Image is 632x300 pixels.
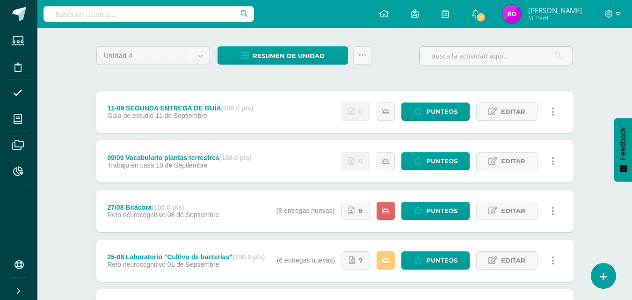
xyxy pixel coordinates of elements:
[107,161,154,169] span: Trabajo en casa
[97,47,210,65] a: Unidad 4
[358,202,363,220] span: 8
[401,251,470,270] a: Punteos
[219,154,252,161] strong: (100.0 pts)
[502,5,521,23] img: 66a715204c946aaac10ab2c26fd27ac0.png
[107,211,166,219] span: Reto neurocognitivo
[420,47,573,65] input: Busca la actividad aquí...
[401,202,470,220] a: Punteos
[104,47,185,65] span: Unidad 4
[476,12,486,22] span: 3
[107,112,153,119] span: Guía de estudio
[528,14,582,22] span: Mi Perfil
[44,6,254,22] input: Busca un usuario...
[341,152,370,170] a: No se han realizado entregas
[107,154,252,161] div: 09/09 Vocabulario plantas terrestres
[358,103,363,120] span: 0
[253,47,325,65] span: Resumen de unidad
[167,211,219,219] span: 08 de Septiembre
[501,153,525,170] span: Editar
[232,253,265,261] strong: (100.0 pts)
[501,202,525,220] span: Editar
[156,161,208,169] span: 10 de Septiembre
[501,252,525,269] span: Editar
[155,112,207,119] span: 11 de Septiembre
[426,103,458,120] span: Punteos
[501,103,525,120] span: Editar
[167,261,219,268] span: 01 de Septiembre
[528,6,582,15] span: [PERSON_NAME]
[152,204,184,211] strong: (100.0 pts)
[426,153,458,170] span: Punteos
[218,46,348,65] a: Resumen de unidad
[614,118,632,182] button: Feedback - Mostrar encuesta
[107,261,166,268] span: Reto neurocognitivo
[401,152,470,170] a: Punteos
[341,251,370,270] a: 7
[358,153,363,170] span: 0
[619,127,627,160] span: Feedback
[341,202,370,220] a: 8
[426,202,458,220] span: Punteos
[426,252,458,269] span: Punteos
[107,204,219,211] div: 27/08 Bitácora
[401,102,470,121] a: Punteos
[341,102,370,121] a: No se han realizado entregas
[107,104,253,112] div: 11-09 SEGUNDA ENTREGA DE GUÍA
[107,253,265,261] div: 25-08 Laboratorio "Cultivo de bacterias"
[221,104,254,112] strong: (100.0 pts)
[359,252,363,269] span: 7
